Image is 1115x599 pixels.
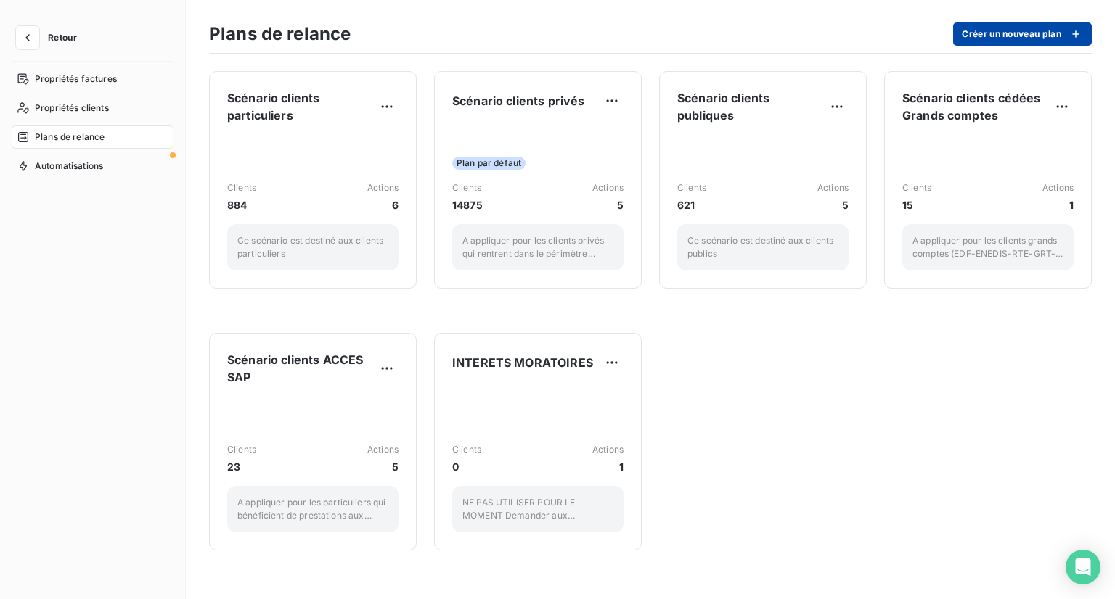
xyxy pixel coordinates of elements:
[1042,197,1074,212] span: 1
[367,443,399,456] span: Actions
[452,157,526,170] span: Plan par défaut
[817,197,849,212] span: 5
[592,181,624,194] span: Actions
[35,102,109,115] span: Propriétés clients
[12,125,173,149] a: Plans de relance
[35,131,105,144] span: Plans de relance
[677,181,706,194] span: Clients
[1066,550,1100,584] div: Open Intercom Messenger
[902,197,931,212] span: 15
[452,197,483,212] span: 14875
[452,354,593,371] span: INTERETS MORATOIRES
[227,459,256,474] span: 23
[1042,181,1074,194] span: Actions
[452,443,481,456] span: Clients
[12,154,173,178] a: Automatisations
[687,234,838,260] p: Ce scénario est destiné aux clients publics
[35,73,117,86] span: Propriétés factures
[912,234,1063,260] p: A appliquer pour les clients grands comptes (EDF-ENEDIS-RTE-GRT-SNCF
[953,22,1092,46] button: Créer un nouveau plan
[227,351,375,386] span: Scénario clients ACCES SAP
[35,160,103,173] span: Automatisations
[227,89,375,124] span: Scénario clients particuliers
[452,92,584,110] span: Scénario clients privés
[677,197,706,212] span: 621
[902,181,931,194] span: Clients
[462,496,613,522] p: NE PAS UTILISER POUR LE MOMENT Demander aux collectivités publiques qui abusent en termes de déla...
[227,197,256,212] span: 884
[237,496,388,522] p: A appliquer pour les particuliers qui bénéficient de prestations aux services à la personne
[677,89,825,124] span: Scénario clients publiques
[592,197,624,212] span: 5
[592,459,624,474] span: 1
[367,459,399,474] span: 5
[209,21,351,47] h3: Plans de relance
[12,67,173,91] a: Propriétés factures
[367,197,399,212] span: 6
[237,234,388,260] p: Ce scénario est destiné aux clients particuliers
[452,459,481,474] span: 0
[367,181,399,194] span: Actions
[12,26,89,49] button: Retour
[817,181,849,194] span: Actions
[48,33,77,42] span: Retour
[227,443,256,456] span: Clients
[452,181,483,194] span: Clients
[462,234,613,260] p: A appliquer pour les clients privés qui rentrent dans le périmètre ALLIANZ TRADE
[592,443,624,456] span: Actions
[902,89,1050,124] span: Scénario clients cédées Grands comptes
[227,181,256,194] span: Clients
[12,96,173,120] a: Propriétés clients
